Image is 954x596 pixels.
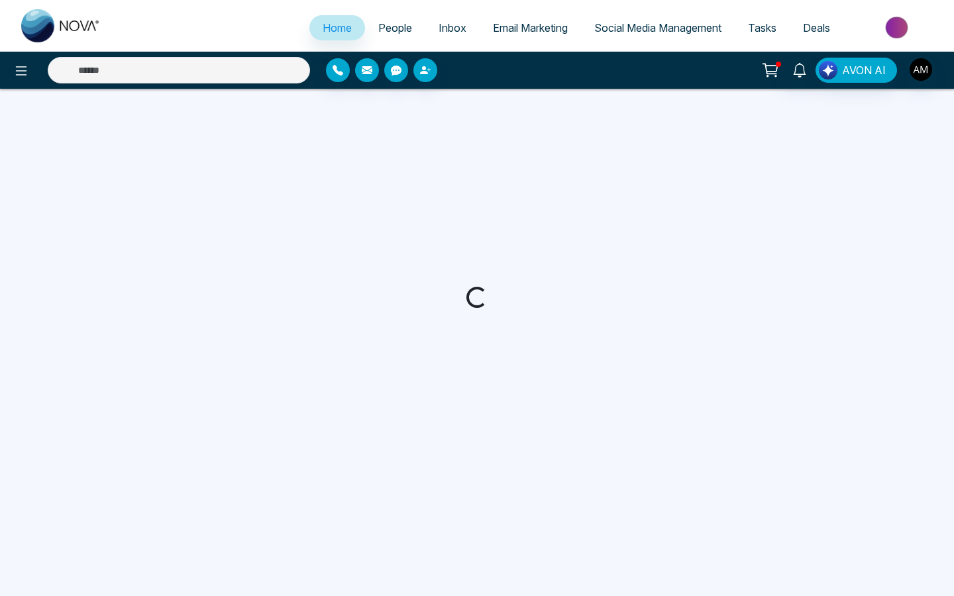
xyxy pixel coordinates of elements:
[365,15,425,40] a: People
[594,21,721,34] span: Social Media Management
[803,21,830,34] span: Deals
[309,15,365,40] a: Home
[819,61,837,79] img: Lead Flow
[425,15,480,40] a: Inbox
[842,62,886,78] span: AVON AI
[581,15,735,40] a: Social Media Management
[323,21,352,34] span: Home
[748,21,776,34] span: Tasks
[378,21,412,34] span: People
[850,13,946,42] img: Market-place.gif
[910,58,932,81] img: User Avatar
[439,21,466,34] span: Inbox
[21,9,101,42] img: Nova CRM Logo
[735,15,790,40] a: Tasks
[790,15,843,40] a: Deals
[480,15,581,40] a: Email Marketing
[493,21,568,34] span: Email Marketing
[816,58,897,83] button: AVON AI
